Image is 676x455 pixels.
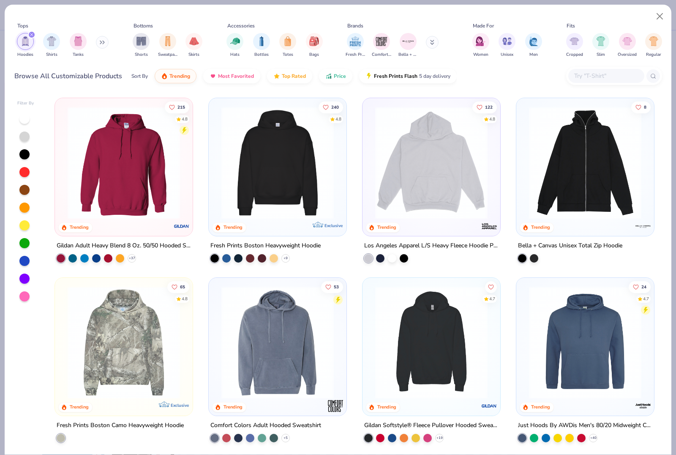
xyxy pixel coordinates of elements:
span: Bella + Canvas [398,52,418,58]
div: filter for Bottles [253,33,270,58]
span: Hoodies [17,52,33,58]
img: most_fav.gif [210,73,216,79]
span: Slim [597,52,605,58]
img: Gildan logo [173,218,190,235]
img: Unisex Image [502,36,512,46]
button: Trending [155,69,196,83]
div: filter for Hats [226,33,243,58]
span: 5 day delivery [419,71,450,81]
img: 01756b78-01f6-4cc6-8d8a-3c30c1a0c8ac [63,107,184,219]
button: filter button [398,33,418,58]
img: Shorts Image [136,36,146,46]
span: 65 [180,285,185,289]
img: d4a37e75-5f2b-4aef-9a6e-23330c63bbc0 [338,107,459,219]
span: Shorts [135,52,148,58]
img: e6785b02-7531-4e79-8bbc-21059a1ef67f [491,286,612,399]
span: 24 [641,285,646,289]
button: Like [165,101,190,113]
span: Totes [283,52,293,58]
div: 4.8 [335,116,341,122]
div: Just Hoods By AWDis Men's 80/20 Midweight College Hooded Sweatshirt [518,420,652,430]
img: Bella + Canvas Image [402,35,414,48]
div: filter for Regular [645,33,662,58]
button: filter button [306,33,323,58]
button: filter button [17,33,34,58]
button: filter button [158,33,177,58]
button: filter button [279,33,296,58]
span: Unisex [501,52,513,58]
img: Bags Image [309,36,319,46]
img: TopRated.gif [273,73,280,79]
div: Fits [567,22,575,30]
span: 53 [334,285,339,289]
span: Hats [230,52,240,58]
button: Most Favorited [203,69,260,83]
div: filter for Sweatpants [158,33,177,58]
div: Bottoms [134,22,153,30]
img: 6531d6c5-84f2-4e2d-81e4-76e2114e47c4 [371,107,492,219]
img: Gildan logo [481,397,498,414]
div: Bella + Canvas Unisex Total Zip Hoodie [518,241,622,251]
span: 215 [178,105,185,109]
img: Men Image [529,36,538,46]
button: Price [319,69,352,83]
div: Fresh Prints Boston Camo Heavyweight Hoodie [57,420,184,430]
div: filter for Cropped [566,33,583,58]
button: filter button [43,33,60,58]
button: Like [485,281,497,293]
span: Exclusive [324,223,343,228]
button: Top Rated [267,69,312,83]
div: filter for Unisex [499,33,515,58]
div: Filter By [17,100,34,107]
div: filter for Hoodies [17,33,34,58]
div: filter for Bags [306,33,323,58]
span: Men [529,52,538,58]
span: Tanks [73,52,84,58]
div: filter for Oversized [618,33,637,58]
img: 7a261990-f1c3-47fe-abf2-b94cf530bb8d [491,107,612,219]
div: filter for Men [525,33,542,58]
img: Fresh Prints Image [349,35,362,48]
div: Brands [347,22,363,30]
div: filter for Comfort Colors [372,33,391,58]
span: Sweatpants [158,52,177,58]
span: Cropped [566,52,583,58]
div: Gildan Adult Heavy Blend 8 Oz. 50/50 Hooded Sweatshirt [57,241,191,251]
span: Women [473,52,488,58]
img: Cropped Image [570,36,579,46]
button: Like [168,281,190,293]
button: filter button [253,33,270,58]
img: 28bc0d45-805b-48d6-b7de-c789025e6b70 [63,286,184,399]
img: Women Image [476,36,485,46]
img: flash.gif [365,73,372,79]
img: 91acfc32-fd48-4d6b-bdad-a4c1a30ac3fc [217,107,338,219]
img: Oversized Image [622,36,632,46]
button: Like [631,101,651,113]
span: 122 [485,105,493,109]
span: + 40 [590,435,596,440]
div: 4.8 [489,116,495,122]
span: Shirts [46,52,57,58]
button: Like [319,101,343,113]
div: Gildan Softstyle® Fleece Pullover Hooded Sweatshirt [364,420,499,430]
button: filter button [618,33,637,58]
button: filter button [346,33,365,58]
button: filter button [566,33,583,58]
span: 8 [644,105,646,109]
div: 4.7 [489,296,495,302]
div: Fresh Prints Boston Heavyweight Hoodie [210,241,321,251]
button: Like [472,101,497,113]
button: filter button [592,33,609,58]
img: b1a53f37-890a-4b9a-8962-a1b7c70e022e [525,107,646,219]
div: 4.7 [643,296,649,302]
span: + 19 [436,435,442,440]
input: Try "T-Shirt" [573,71,638,81]
span: + 5 [283,435,288,440]
img: Comfort Colors logo [327,397,344,414]
span: Top Rated [282,73,306,79]
img: Just Hoods By AWDis logo [634,397,651,414]
button: filter button [499,33,515,58]
img: 26774e61-c1b5-4bcd-89d8-cf49a490ee77 [338,286,459,399]
button: Close [652,8,668,25]
img: Hats Image [230,36,240,46]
